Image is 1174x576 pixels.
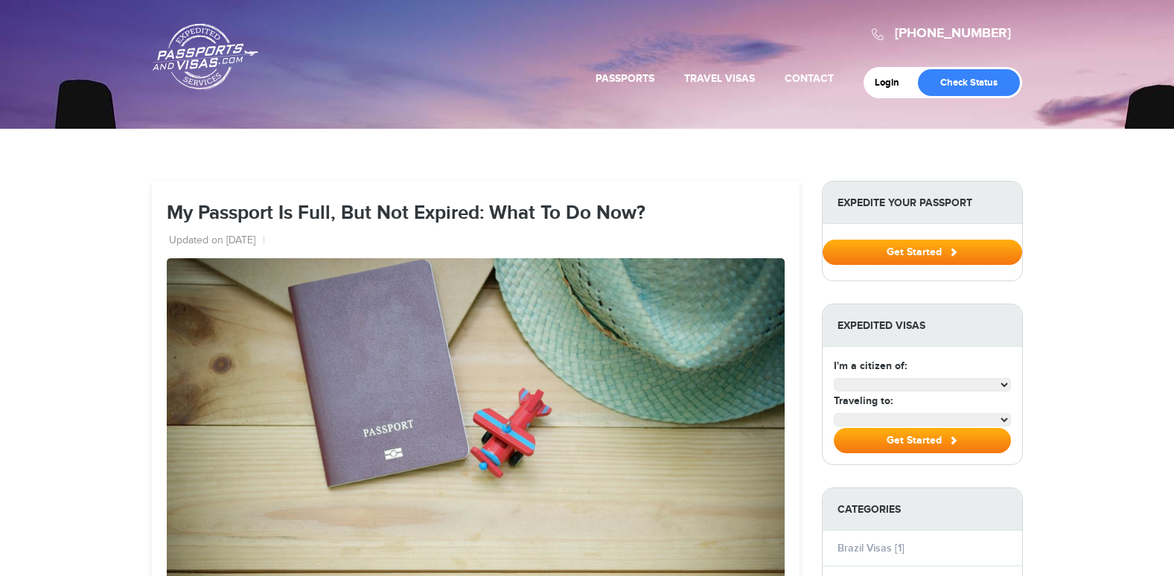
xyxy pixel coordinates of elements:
[169,234,265,249] li: Updated on [DATE]
[823,488,1022,531] strong: Categories
[823,240,1022,265] button: Get Started
[596,72,654,85] a: Passports
[875,77,910,89] a: Login
[684,72,755,85] a: Travel Visas
[834,428,1011,453] button: Get Started
[823,246,1022,257] a: Get Started
[834,358,907,374] label: I'm a citizen of:
[153,23,258,90] a: Passports & [DOMAIN_NAME]
[834,393,893,409] label: Traveling to:
[823,304,1022,347] strong: Expedited Visas
[823,182,1022,224] strong: Expedite Your Passport
[918,69,1020,96] a: Check Status
[895,25,1011,42] a: [PHONE_NUMBER]
[838,542,905,554] a: Brazil Visas [1]
[785,72,834,85] a: Contact
[167,203,785,225] h1: My Passport Is Full, But Not Expired: What To Do Now?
